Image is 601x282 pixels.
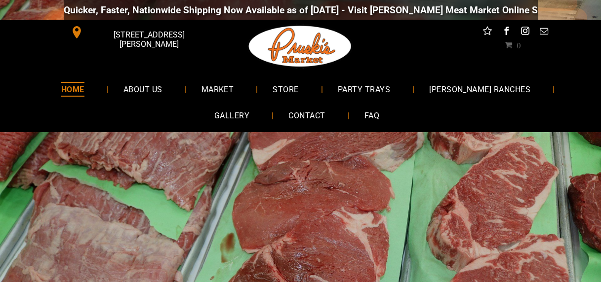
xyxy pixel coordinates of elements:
[46,76,99,102] a: HOME
[247,20,354,73] img: Pruski-s+Market+HQ+Logo2-259w.png
[519,25,531,40] a: instagram
[109,76,177,102] a: ABOUT US
[481,25,494,40] a: Social network
[414,76,545,102] a: [PERSON_NAME] RANCHES
[64,25,215,40] a: [STREET_ADDRESS][PERSON_NAME]
[517,41,521,49] span: 0
[85,25,212,54] span: [STREET_ADDRESS][PERSON_NAME]
[200,103,264,129] a: GALLERY
[258,76,313,102] a: STORE
[537,25,550,40] a: email
[350,103,394,129] a: FAQ
[323,76,405,102] a: PARTY TRAYS
[500,25,513,40] a: facebook
[274,103,340,129] a: CONTACT
[187,76,249,102] a: MARKET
